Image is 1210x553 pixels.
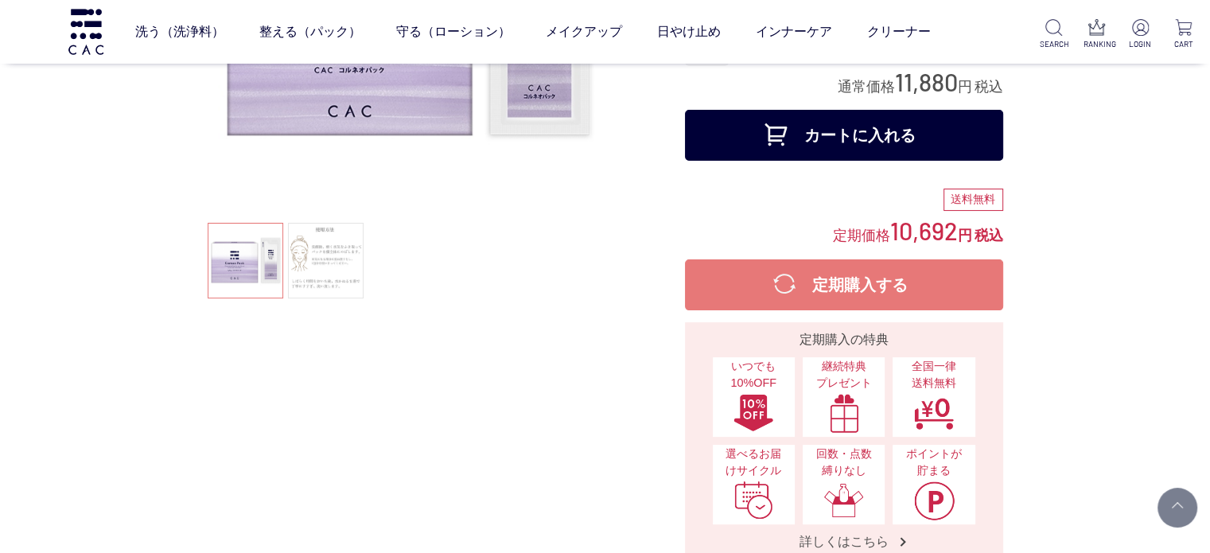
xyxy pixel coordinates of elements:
div: 送料無料 [943,189,1003,211]
a: 洗う（洗浄料） [135,10,224,54]
img: 選べるお届けサイクル [733,481,774,520]
span: 全国一律 送料無料 [901,358,967,392]
img: 回数・点数縛りなし [823,481,865,520]
a: インナーケア [756,10,832,54]
a: CART [1169,19,1197,50]
span: 回数・点数縛りなし [811,446,877,480]
img: ポイントが貯まる [913,481,955,520]
span: 選べるお届けサイクル [721,446,787,480]
span: 税込 [975,228,1003,243]
a: RANKING [1084,19,1111,50]
span: 円 [958,228,972,243]
a: 整える（パック） [259,10,361,54]
button: カートに入れる [685,110,1003,161]
span: 10,692 [890,216,958,245]
a: 守る（ローション） [396,10,511,54]
img: logo [66,9,106,54]
span: 11,880 [895,67,958,96]
a: LOGIN [1126,19,1154,50]
a: クリーナー [867,10,931,54]
p: SEARCH [1040,38,1068,50]
a: 日やけ止め [657,10,721,54]
p: CART [1169,38,1197,50]
span: 円 [958,79,972,95]
img: 継続特典プレゼント [823,393,865,433]
span: 定期価格 [833,226,890,243]
span: 税込 [975,79,1003,95]
button: 定期購入する [685,259,1003,310]
img: いつでも10%OFF [733,393,774,433]
p: LOGIN [1126,38,1154,50]
span: 継続特典 プレゼント [811,358,877,392]
span: 詳しくはこちら [784,533,905,550]
span: 通常価格 [838,79,895,95]
p: RANKING [1084,38,1111,50]
a: SEARCH [1040,19,1068,50]
img: 全国一律送料無料 [913,393,955,433]
span: いつでも10%OFF [721,358,787,392]
a: メイクアップ [546,10,622,54]
div: 定期購入の特典 [691,330,997,349]
span: ポイントが貯まる [901,446,967,480]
